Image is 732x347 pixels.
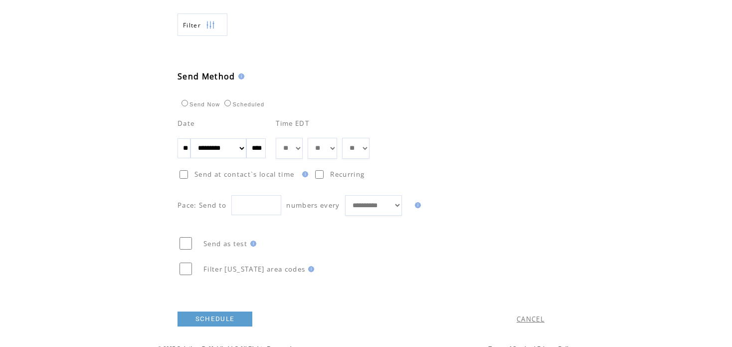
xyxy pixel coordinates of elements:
img: help.gif [305,266,314,272]
span: Send at contact`s local time [194,170,294,179]
a: CANCEL [517,315,545,324]
img: help.gif [412,202,421,208]
span: Send Method [178,71,235,82]
span: numbers every [286,201,340,210]
span: Pace: Send to [178,201,226,210]
span: Send as test [203,239,247,248]
input: Scheduled [224,100,231,106]
span: Filter [US_STATE] area codes [203,265,305,274]
span: Time EDT [276,119,309,128]
span: Show filters [183,21,201,29]
a: SCHEDULE [178,312,252,327]
img: help.gif [235,73,244,79]
label: Send Now [179,101,220,107]
img: filters.png [206,14,215,36]
span: Date [178,119,194,128]
img: help.gif [247,241,256,247]
a: Filter [178,13,227,36]
input: Send Now [182,100,188,106]
img: help.gif [299,171,308,177]
span: Recurring [330,170,365,179]
label: Scheduled [222,101,264,107]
